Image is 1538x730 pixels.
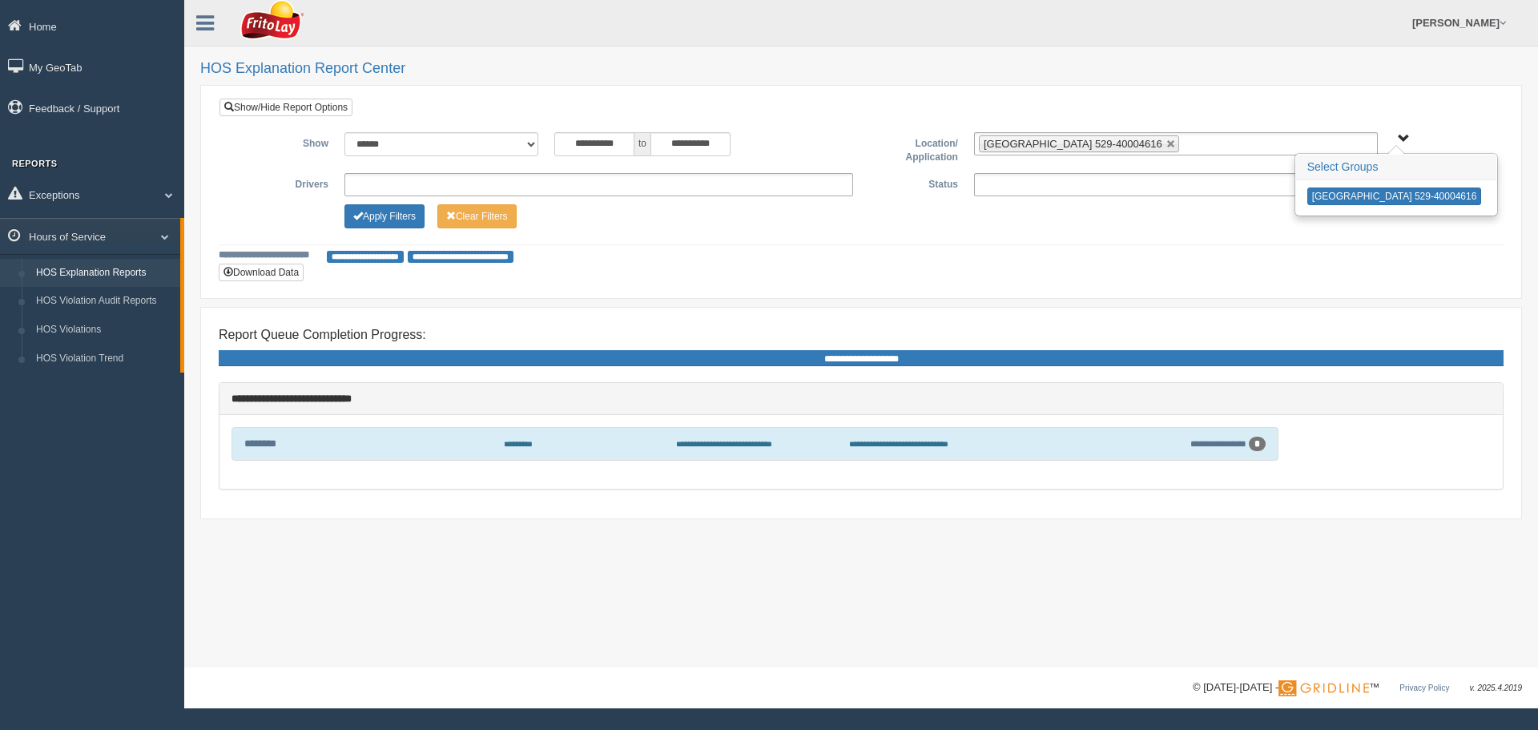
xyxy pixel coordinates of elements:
h3: Select Groups [1296,155,1497,180]
label: Location/ Application [861,132,966,165]
a: Privacy Policy [1399,684,1449,692]
img: Gridline [1278,680,1369,696]
button: Change Filter Options [437,204,517,228]
a: Show/Hide Report Options [219,99,352,116]
button: Change Filter Options [344,204,425,228]
span: to [634,132,650,156]
span: [GEOGRAPHIC_DATA] 529-40004616 [984,138,1162,150]
a: HOS Violation Trend [29,345,180,373]
label: Drivers [232,173,336,192]
a: HOS Violation Audit Reports [29,287,180,316]
label: Show [232,132,336,151]
div: © [DATE]-[DATE] - ™ [1193,680,1522,696]
button: Download Data [219,264,304,281]
h2: HOS Explanation Report Center [200,61,1522,77]
button: [GEOGRAPHIC_DATA] 529-40004616 [1307,188,1482,205]
h4: Report Queue Completion Progress: [219,328,1504,342]
span: v. 2025.4.2019 [1470,684,1522,692]
a: HOS Violations [29,316,180,345]
label: Status [861,173,966,192]
a: HOS Explanation Reports [29,259,180,288]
